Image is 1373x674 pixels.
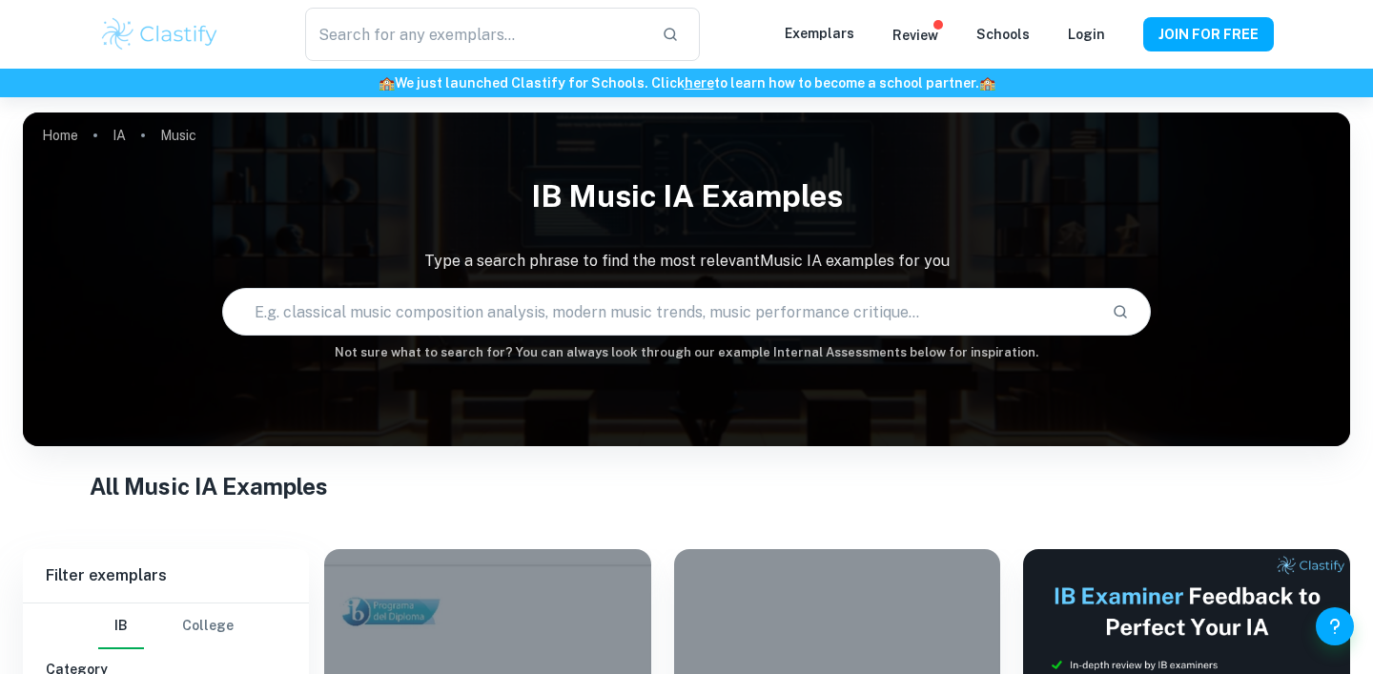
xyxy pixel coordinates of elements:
[23,549,309,603] h6: Filter exemplars
[976,27,1030,42] a: Schools
[23,166,1350,227] h1: IB Music IA examples
[1104,296,1137,328] button: Search
[42,122,78,149] a: Home
[379,75,395,91] span: 🏫
[99,15,220,53] img: Clastify logo
[1316,607,1354,645] button: Help and Feedback
[160,125,196,146] p: Music
[305,8,646,61] input: Search for any exemplars...
[223,285,1096,338] input: E.g. classical music composition analysis, modern music trends, music performance critique...
[182,603,234,649] button: College
[785,23,854,44] p: Exemplars
[23,343,1350,362] h6: Not sure what to search for? You can always look through our example Internal Assessments below f...
[90,469,1284,503] h1: All Music IA Examples
[23,250,1350,273] p: Type a search phrase to find the most relevant Music IA examples for you
[1143,17,1274,51] button: JOIN FOR FREE
[892,25,938,46] p: Review
[1068,27,1105,42] a: Login
[4,72,1369,93] h6: We just launched Clastify for Schools. Click to learn how to become a school partner.
[98,603,144,649] button: IB
[113,122,126,149] a: IA
[685,75,714,91] a: here
[979,75,995,91] span: 🏫
[98,603,234,649] div: Filter type choice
